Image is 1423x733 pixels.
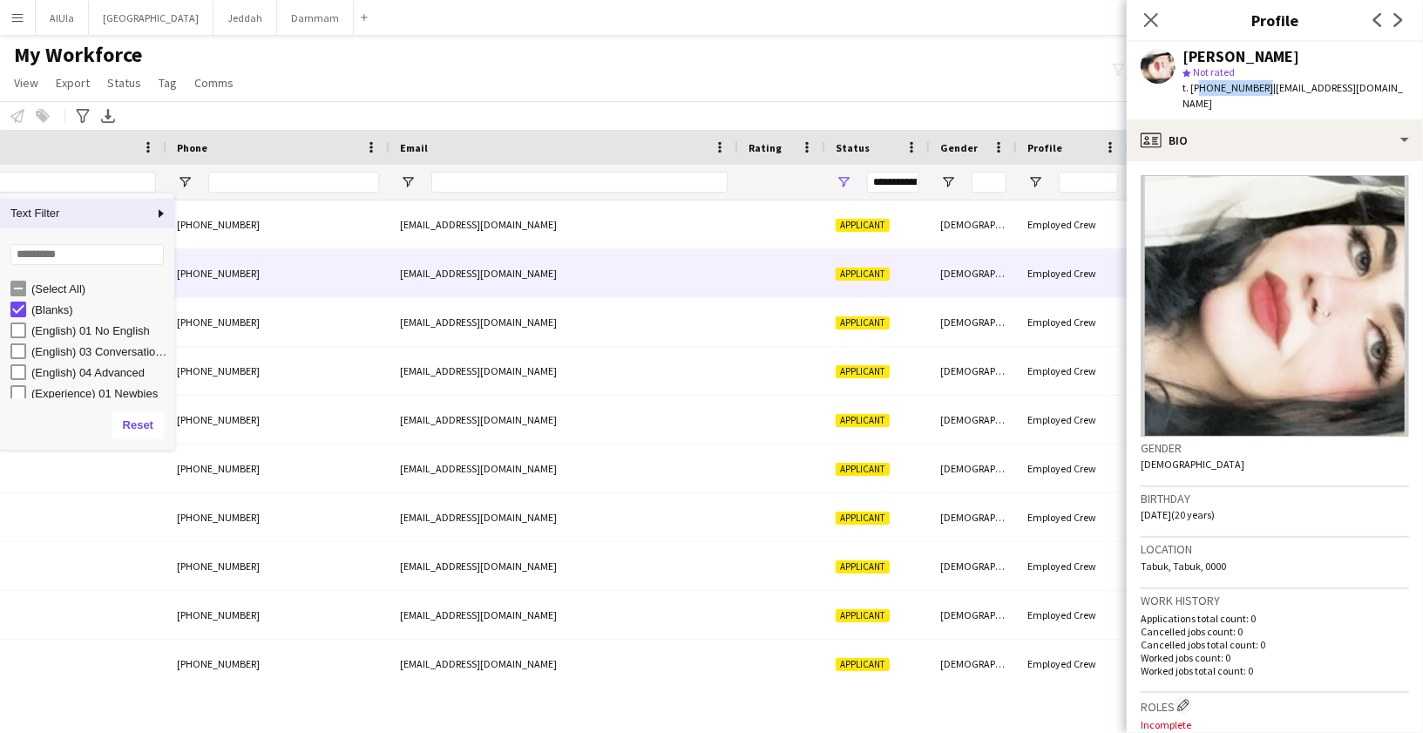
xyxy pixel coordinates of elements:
[1141,664,1409,677] p: Worked jobs total count: 0
[1182,81,1403,110] span: | [EMAIL_ADDRESS][DOMAIN_NAME]
[31,303,169,316] div: (Blanks)
[98,105,119,126] app-action-btn: Export XLSX
[1141,718,1409,731] p: Incomplete
[836,609,890,622] span: Applicant
[400,174,416,190] button: Open Filter Menu
[1017,396,1128,444] div: Employed Crew
[390,347,738,395] div: [EMAIL_ADDRESS][DOMAIN_NAME]
[836,174,851,190] button: Open Filter Menu
[930,445,1017,492] div: [DEMOGRAPHIC_DATA]
[36,1,89,35] button: AlUla
[390,542,738,590] div: [EMAIL_ADDRESS][DOMAIN_NAME]
[390,298,738,346] div: [EMAIL_ADDRESS][DOMAIN_NAME]
[749,141,782,154] span: Rating
[1141,625,1409,638] p: Cancelled jobs count: 0
[836,512,890,525] span: Applicant
[390,445,738,492] div: [EMAIL_ADDRESS][DOMAIN_NAME]
[1182,49,1299,64] div: [PERSON_NAME]
[31,345,169,358] div: (English) 03 Conversational
[31,282,169,295] div: (Select All)
[166,200,390,248] div: [PHONE_NUMBER]
[930,298,1017,346] div: [DEMOGRAPHIC_DATA]
[930,396,1017,444] div: [DEMOGRAPHIC_DATA]
[1017,200,1128,248] div: Employed Crew
[56,75,90,91] span: Export
[836,316,890,329] span: Applicant
[1141,508,1215,521] span: [DATE] (20 years)
[72,105,93,126] app-action-btn: Advanced filters
[390,591,738,639] div: [EMAIL_ADDRESS][DOMAIN_NAME]
[166,249,390,297] div: [PHONE_NUMBER]
[1017,298,1128,346] div: Employed Crew
[166,396,390,444] div: [PHONE_NUMBER]
[1127,9,1423,31] h3: Profile
[14,75,38,91] span: View
[836,463,890,476] span: Applicant
[836,219,890,232] span: Applicant
[49,71,97,94] a: Export
[836,268,890,281] span: Applicant
[1141,651,1409,664] p: Worked jobs count: 0
[930,591,1017,639] div: [DEMOGRAPHIC_DATA]
[166,347,390,395] div: [PHONE_NUMBER]
[940,174,956,190] button: Open Filter Menu
[930,493,1017,541] div: [DEMOGRAPHIC_DATA]
[7,71,45,94] a: View
[1017,640,1128,688] div: Employed Crew
[187,71,241,94] a: Comms
[390,640,738,688] div: [EMAIL_ADDRESS][DOMAIN_NAME]
[166,493,390,541] div: [PHONE_NUMBER]
[1059,172,1118,193] input: Profile Filter Input
[1017,445,1128,492] div: Employed Crew
[89,1,213,35] button: [GEOGRAPHIC_DATA]
[1193,65,1235,78] span: Not rated
[972,172,1006,193] input: Gender Filter Input
[14,42,142,68] span: My Workforce
[930,347,1017,395] div: [DEMOGRAPHIC_DATA]
[1141,440,1409,456] h3: Gender
[112,411,164,439] button: Reset
[277,1,354,35] button: Dammam
[836,141,870,154] span: Status
[1141,560,1226,573] span: Tabuk, Tabuk, 0000
[166,445,390,492] div: [PHONE_NUMBER]
[1027,141,1062,154] span: Profile
[390,249,738,297] div: [EMAIL_ADDRESS][DOMAIN_NAME]
[177,141,207,154] span: Phone
[1017,347,1128,395] div: Employed Crew
[31,324,169,337] div: (English) 01 No English
[940,141,978,154] span: Gender
[208,172,379,193] input: Phone Filter Input
[1127,119,1423,161] div: Bio
[1017,542,1128,590] div: Employed Crew
[177,174,193,190] button: Open Filter Menu
[1141,612,1409,625] p: Applications total count: 0
[836,414,890,427] span: Applicant
[836,560,890,574] span: Applicant
[400,141,428,154] span: Email
[836,658,890,671] span: Applicant
[107,75,141,91] span: Status
[1141,541,1409,557] h3: Location
[390,200,738,248] div: [EMAIL_ADDRESS][DOMAIN_NAME]
[194,75,234,91] span: Comms
[1017,493,1128,541] div: Employed Crew
[152,71,184,94] a: Tag
[1027,174,1043,190] button: Open Filter Menu
[100,71,148,94] a: Status
[1141,175,1409,437] img: Crew avatar or photo
[1141,593,1409,608] h3: Work history
[1141,491,1409,506] h3: Birthday
[390,493,738,541] div: [EMAIL_ADDRESS][DOMAIN_NAME]
[166,591,390,639] div: [PHONE_NUMBER]
[1182,81,1273,94] span: t. [PHONE_NUMBER]
[836,365,890,378] span: Applicant
[431,172,728,193] input: Email Filter Input
[31,366,169,379] div: (English) 04 Advanced
[1017,591,1128,639] div: Employed Crew
[166,298,390,346] div: [PHONE_NUMBER]
[166,542,390,590] div: [PHONE_NUMBER]
[390,396,738,444] div: [EMAIL_ADDRESS][DOMAIN_NAME]
[159,75,177,91] span: Tag
[31,387,169,400] div: (Experience) 01 Newbies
